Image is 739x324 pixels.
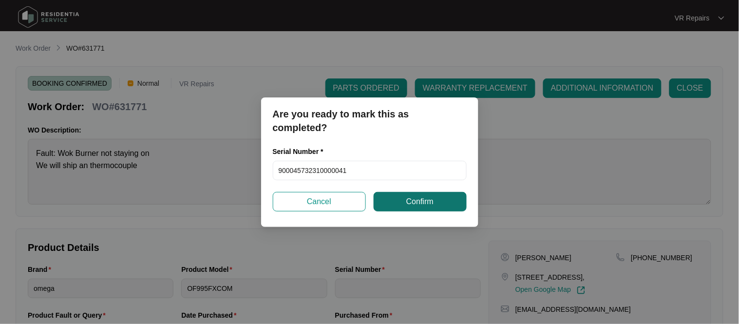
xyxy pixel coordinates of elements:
[273,107,467,121] p: Are you ready to mark this as
[273,147,331,156] label: Serial Number *
[307,196,331,208] span: Cancel
[273,192,366,211] button: Cancel
[273,121,467,134] p: completed?
[406,196,434,208] span: Confirm
[374,192,467,211] button: Confirm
